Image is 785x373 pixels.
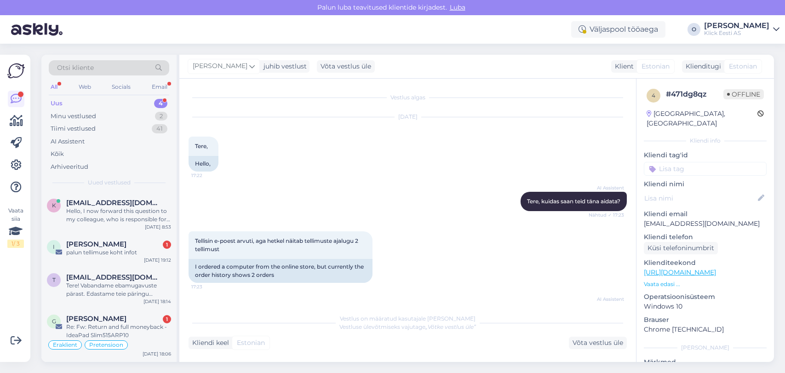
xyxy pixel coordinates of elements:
div: palun tellimuse koht infot [66,248,171,257]
div: Klient [611,62,634,71]
div: 1 [163,315,171,323]
span: 17:23 [191,283,226,290]
div: Uus [51,99,63,108]
div: [GEOGRAPHIC_DATA], [GEOGRAPHIC_DATA] [647,109,757,128]
p: [EMAIL_ADDRESS][DOMAIN_NAME] [644,219,767,229]
i: „Võtke vestlus üle” [425,323,476,330]
div: [DATE] 19:12 [144,257,171,264]
div: Socials [110,81,132,93]
span: Tere, kuidas saan teid täna aidata? [527,198,620,205]
div: Kliendi info [644,137,767,145]
p: Vaata edasi ... [644,280,767,288]
div: Küsi telefoninumbrit [644,242,718,254]
div: O [688,23,700,36]
span: I [53,243,55,250]
div: [DATE] 18:14 [143,298,171,305]
div: Vestlus algas [189,93,627,102]
p: Windows 10 [644,302,767,311]
p: Kliendi tag'id [644,150,767,160]
div: [PERSON_NAME] [704,22,769,29]
p: Klienditeekond [644,258,767,268]
span: Vestlus on määratud kasutajale [PERSON_NAME] [340,315,476,322]
div: Võta vestlus üle [569,337,627,349]
div: [DATE] 18:06 [143,350,171,357]
span: t [52,276,56,283]
p: Operatsioonisüsteem [644,292,767,302]
span: Estonian [237,338,265,348]
span: 17:22 [191,172,226,179]
a: [URL][DOMAIN_NAME] [644,268,716,276]
div: 2 [155,112,167,121]
span: Offline [723,89,764,99]
p: Brauser [644,315,767,325]
p: Kliendi nimi [644,179,767,189]
p: Chrome [TECHNICAL_ID] [644,325,767,334]
span: tonis.tamm122@gmail.com [66,273,162,281]
div: Väljaspool tööaega [571,21,665,38]
div: Klick Eesti AS [704,29,769,37]
input: Lisa nimi [644,193,756,203]
div: Web [77,81,93,93]
span: Tere, [195,143,208,149]
div: [DATE] [189,113,627,121]
div: Võta vestlus üle [317,60,375,73]
span: G [52,318,56,325]
span: 4 [652,92,655,99]
div: Hello, [189,156,218,172]
div: Kliendi keel [189,338,229,348]
div: [PERSON_NAME] [644,344,767,352]
span: [PERSON_NAME] [193,61,247,71]
div: Hello, I now forward this question to my colleague, who is responsible for this. The reply will b... [66,207,171,224]
div: Email [150,81,169,93]
div: 1 [163,241,171,249]
span: Luba [447,3,468,11]
div: Vaata siia [7,207,24,248]
div: 1 / 3 [7,240,24,248]
div: Minu vestlused [51,112,96,121]
div: Arhiveeritud [51,162,88,172]
span: Tellisin e-poest arvuti, aga hetkel näitab tellimuste ajalugu 2 tellimust [195,237,360,252]
span: Estonian [642,62,670,71]
span: AI Assistent [590,184,624,191]
span: Inga [66,240,126,248]
p: Märkmed [644,357,767,367]
span: AI Assistent [590,296,624,303]
div: Tiimi vestlused [51,124,96,133]
div: 41 [152,124,167,133]
span: Pretensioon [89,342,123,348]
div: All [49,81,59,93]
div: I ordered a computer from the online store, but currently the order history shows 2 orders [189,259,372,283]
p: Kliendi telefon [644,232,767,242]
div: Re: Fw: Return and full moneyback - IdeaPad Slim515ARP10 [66,323,171,339]
a: [PERSON_NAME]Klick Eesti AS [704,22,779,37]
div: juhib vestlust [260,62,307,71]
span: Giorgi Tsiklauri [66,315,126,323]
p: Kliendi email [644,209,767,219]
div: Klienditugi [682,62,721,71]
div: Tere! Vabandame ebamugavuste pärast. Edastame teie päringu spetsialistile, kes uurib teie tellimu... [66,281,171,298]
img: Askly Logo [7,62,25,80]
span: Nähtud ✓ 17:23 [589,212,624,218]
div: AI Assistent [51,137,85,146]
span: Otsi kliente [57,63,94,73]
div: [DATE] 8:53 [145,224,171,230]
div: # 471dg8qz [666,89,723,100]
span: Estonian [729,62,757,71]
span: Uued vestlused [88,178,131,187]
div: Kõik [51,149,64,159]
span: k [52,202,56,209]
div: 4 [154,99,167,108]
span: Eraklient [53,342,77,348]
input: Lisa tag [644,162,767,176]
span: kristellukas23@gmail.com [66,199,162,207]
span: Vestluse ülevõtmiseks vajutage [339,323,476,330]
